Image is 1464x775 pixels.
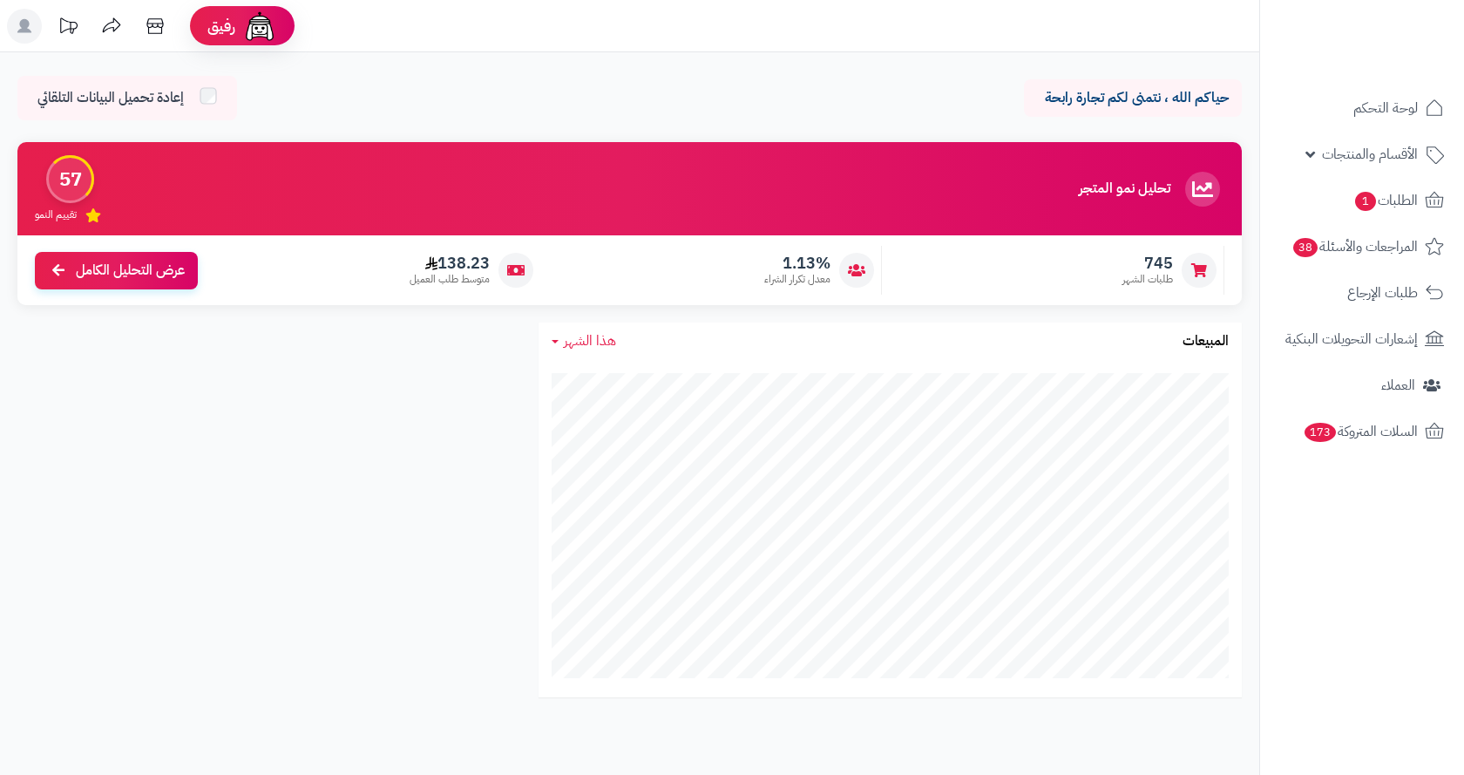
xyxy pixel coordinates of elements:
[1322,142,1418,167] span: الأقسام والمنتجات
[1271,272,1454,314] a: طلبات الإرجاع
[410,254,490,273] span: 138.23
[1291,235,1418,259] span: المراجعات والأسئلة
[1271,364,1454,406] a: العملاء
[552,331,616,351] a: هذا الشهر
[1293,238,1318,257] span: 38
[207,16,235,37] span: رفيق
[76,261,185,281] span: عرض التحليل الكامل
[1305,423,1336,442] span: 173
[764,272,830,287] span: معدل تكرار الشراء
[1353,96,1418,120] span: لوحة التحكم
[1353,188,1418,213] span: الطلبات
[410,272,490,287] span: متوسط طلب العميل
[1303,419,1418,444] span: السلات المتروكة
[1037,88,1229,108] p: حياكم الله ، نتمنى لكم تجارة رابحة
[242,9,277,44] img: ai-face.png
[1271,318,1454,360] a: إشعارات التحويلات البنكية
[1122,254,1173,273] span: 745
[1271,411,1454,452] a: السلات المتروكة173
[1183,334,1229,350] h3: المبيعات
[1122,272,1173,287] span: طلبات الشهر
[764,254,830,273] span: 1.13%
[46,9,90,48] a: تحديثات المنصة
[1271,180,1454,221] a: الطلبات1
[37,88,184,108] span: إعادة تحميل البيانات التلقائي
[1355,192,1376,211] span: 1
[35,207,77,222] span: تقييم النمو
[35,252,198,289] a: عرض التحليل الكامل
[1381,373,1415,398] span: العملاء
[1285,327,1418,351] span: إشعارات التحويلات البنكية
[1079,181,1170,197] h3: تحليل نمو المتجر
[1347,281,1418,305] span: طلبات الإرجاع
[1271,226,1454,268] a: المراجعات والأسئلة38
[1271,87,1454,129] a: لوحة التحكم
[564,330,616,351] span: هذا الشهر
